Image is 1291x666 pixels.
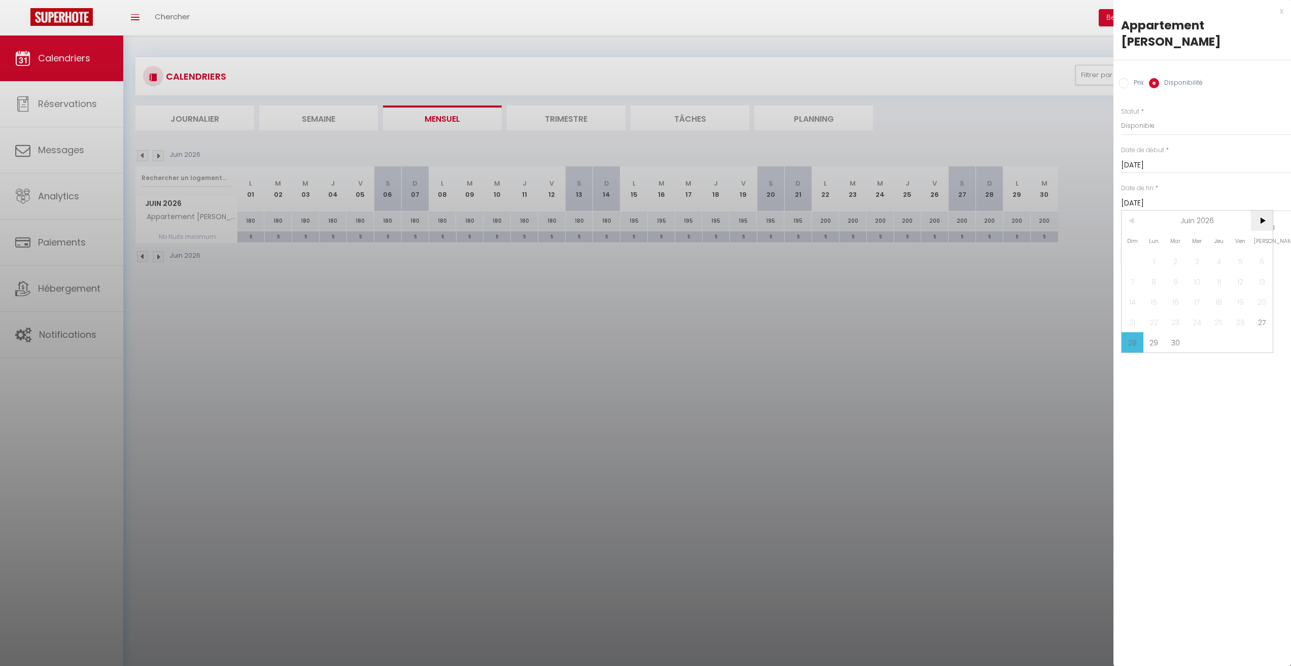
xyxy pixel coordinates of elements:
span: 30 [1165,332,1187,353]
span: 6 [1251,251,1273,271]
label: Disponibilité [1159,78,1203,89]
span: > [1251,211,1273,231]
span: 12 [1230,271,1251,292]
label: Date de début [1121,146,1164,155]
span: 18 [1208,292,1230,312]
span: 4 [1208,251,1230,271]
span: 26 [1230,312,1251,332]
span: 27 [1251,312,1273,332]
span: 17 [1187,292,1208,312]
span: 15 [1143,292,1165,312]
span: 22 [1143,312,1165,332]
span: 14 [1122,292,1143,312]
span: 23 [1165,312,1187,332]
span: Ven [1230,231,1251,251]
span: 13 [1251,271,1273,292]
span: 2 [1165,251,1187,271]
label: Statut [1121,107,1139,117]
label: Prix [1129,78,1144,89]
span: 21 [1122,312,1143,332]
span: [PERSON_NAME] [1251,231,1273,251]
span: Jeu [1208,231,1230,251]
span: 9 [1165,271,1187,292]
div: Appartement [PERSON_NAME] [1121,17,1283,50]
span: 5 [1230,251,1251,271]
span: 1 [1143,251,1165,271]
span: 19 [1230,292,1251,312]
span: 16 [1165,292,1187,312]
span: < [1122,211,1143,231]
span: 25 [1208,312,1230,332]
span: Mer [1187,231,1208,251]
span: 20 [1251,292,1273,312]
span: Dim [1122,231,1143,251]
span: 11 [1208,271,1230,292]
div: x [1113,5,1283,17]
span: 3 [1187,251,1208,271]
span: Lun [1143,231,1165,251]
span: 8 [1143,271,1165,292]
span: Mar [1165,231,1187,251]
span: 24 [1187,312,1208,332]
span: 29 [1143,332,1165,353]
span: 10 [1187,271,1208,292]
span: Juin 2026 [1143,211,1251,231]
span: 28 [1122,332,1143,353]
label: Date de fin [1121,184,1154,193]
span: 7 [1122,271,1143,292]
